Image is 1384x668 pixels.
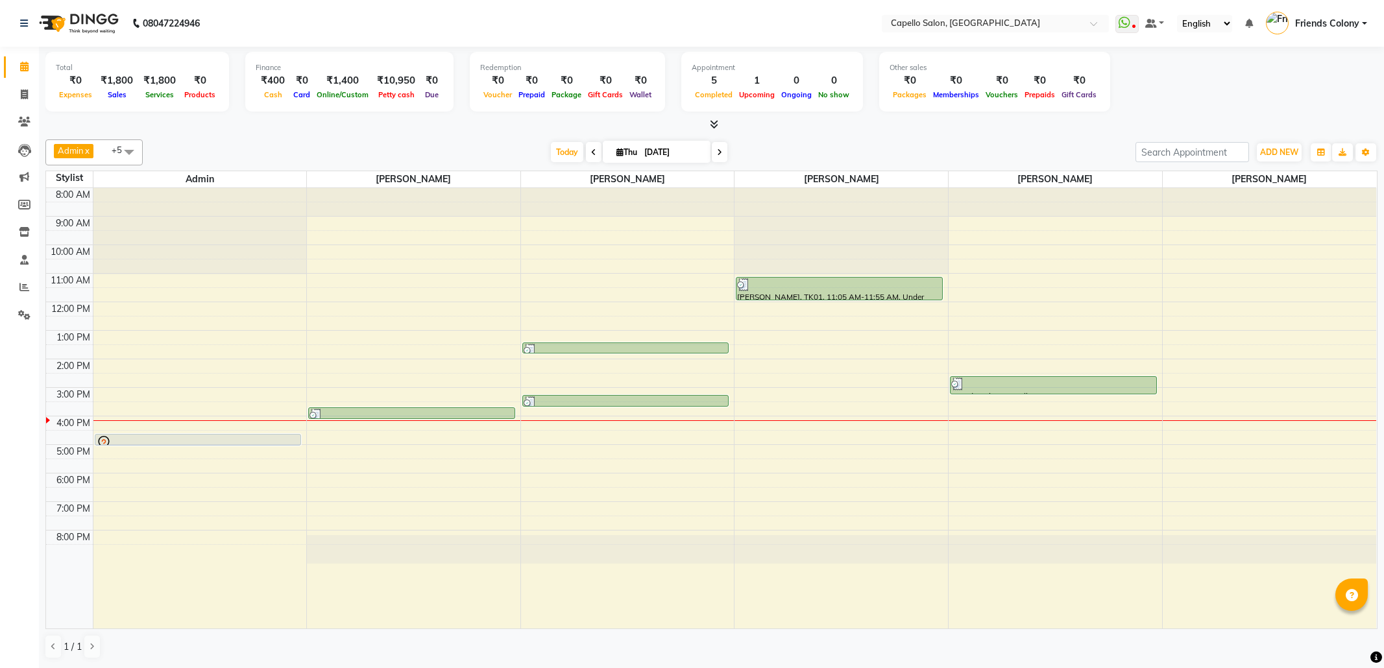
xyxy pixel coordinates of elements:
[523,343,728,353] div: [PERSON_NAME], TK03, 01:20 PM-01:45 PM, [DEMOGRAPHIC_DATA] Hair Cut
[1257,143,1302,161] button: ADD NEW
[261,90,285,99] span: Cash
[778,90,815,99] span: Ongoing
[949,171,1162,187] span: [PERSON_NAME]
[313,90,372,99] span: Online/Custom
[692,73,736,88] div: 5
[1295,17,1359,30] span: Friends Colony
[585,73,626,88] div: ₹0
[692,90,736,99] span: Completed
[626,90,655,99] span: Wallet
[1266,12,1289,34] img: Friends Colony
[982,90,1021,99] span: Vouchers
[48,274,93,287] div: 11:00 AM
[54,388,93,401] div: 3:00 PM
[181,90,219,99] span: Products
[256,62,443,73] div: Finance
[104,90,130,99] span: Sales
[49,302,93,316] div: 12:00 PM
[515,73,548,88] div: ₹0
[143,5,200,42] b: 08047224946
[480,62,655,73] div: Redemption
[54,502,93,516] div: 7:00 PM
[734,171,948,187] span: [PERSON_NAME]
[930,90,982,99] span: Memberships
[56,73,95,88] div: ₹0
[523,396,728,406] div: Friends [GEOGRAPHIC_DATA], 03:10 PM-03:35 PM, Haircut + Style
[1163,171,1376,187] span: [PERSON_NAME]
[56,62,219,73] div: Total
[54,445,93,459] div: 5:00 PM
[54,473,93,487] div: 6:00 PM
[290,90,313,99] span: Card
[1135,142,1249,162] input: Search Appointment
[372,73,420,88] div: ₹10,950
[1058,90,1100,99] span: Gift Cards
[613,147,640,157] span: Thu
[551,142,583,162] span: Today
[640,143,705,162] input: 2025-09-04
[33,5,122,42] img: logo
[736,90,778,99] span: Upcoming
[515,90,548,99] span: Prepaid
[692,62,853,73] div: Appointment
[58,145,84,156] span: Admin
[53,217,93,230] div: 9:00 AM
[48,245,93,259] div: 10:00 AM
[1329,616,1371,655] iframe: chat widget
[422,90,442,99] span: Due
[815,73,853,88] div: 0
[181,73,219,88] div: ₹0
[982,73,1021,88] div: ₹0
[54,531,93,544] div: 8:00 PM
[951,377,1156,394] div: Friends Colony Capello, TK04, 02:30 PM-03:10 PM, Eyebrows (M),Eyebrows (F),Forehead,Forehead
[56,90,95,99] span: Expenses
[1260,147,1298,157] span: ADD NEW
[1058,73,1100,88] div: ₹0
[54,359,93,373] div: 2:00 PM
[1021,73,1058,88] div: ₹0
[548,73,585,88] div: ₹0
[54,416,93,430] div: 4:00 PM
[64,640,82,654] span: 1 / 1
[890,62,1100,73] div: Other sales
[548,90,585,99] span: Package
[736,278,941,300] div: [PERSON_NAME], TK01, 11:05 AM-11:55 AM, Under Arms Waxing Rica,Half Legs Waxing Rica
[736,73,778,88] div: 1
[256,73,290,88] div: ₹400
[375,90,418,99] span: Petty cash
[309,408,514,418] div: Friends [GEOGRAPHIC_DATA], 03:35 PM-04:00 PM, Hair Wash ( F )
[778,73,815,88] div: 0
[95,73,138,88] div: ₹1,800
[890,90,930,99] span: Packages
[480,73,515,88] div: ₹0
[95,435,300,445] div: [PERSON_NAME], TK02, 04:30 PM-04:55 PM, Haircut Wash & Styling
[1021,90,1058,99] span: Prepaids
[480,90,515,99] span: Voucher
[521,171,734,187] span: [PERSON_NAME]
[84,145,90,156] a: x
[53,188,93,202] div: 8:00 AM
[290,73,313,88] div: ₹0
[54,331,93,344] div: 1:00 PM
[626,73,655,88] div: ₹0
[307,171,520,187] span: [PERSON_NAME]
[585,90,626,99] span: Gift Cards
[890,73,930,88] div: ₹0
[112,145,132,155] span: +5
[313,73,372,88] div: ₹1,400
[142,90,177,99] span: Services
[93,171,307,187] span: Admin
[46,171,93,185] div: Stylist
[930,73,982,88] div: ₹0
[815,90,853,99] span: No show
[138,73,181,88] div: ₹1,800
[420,73,443,88] div: ₹0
